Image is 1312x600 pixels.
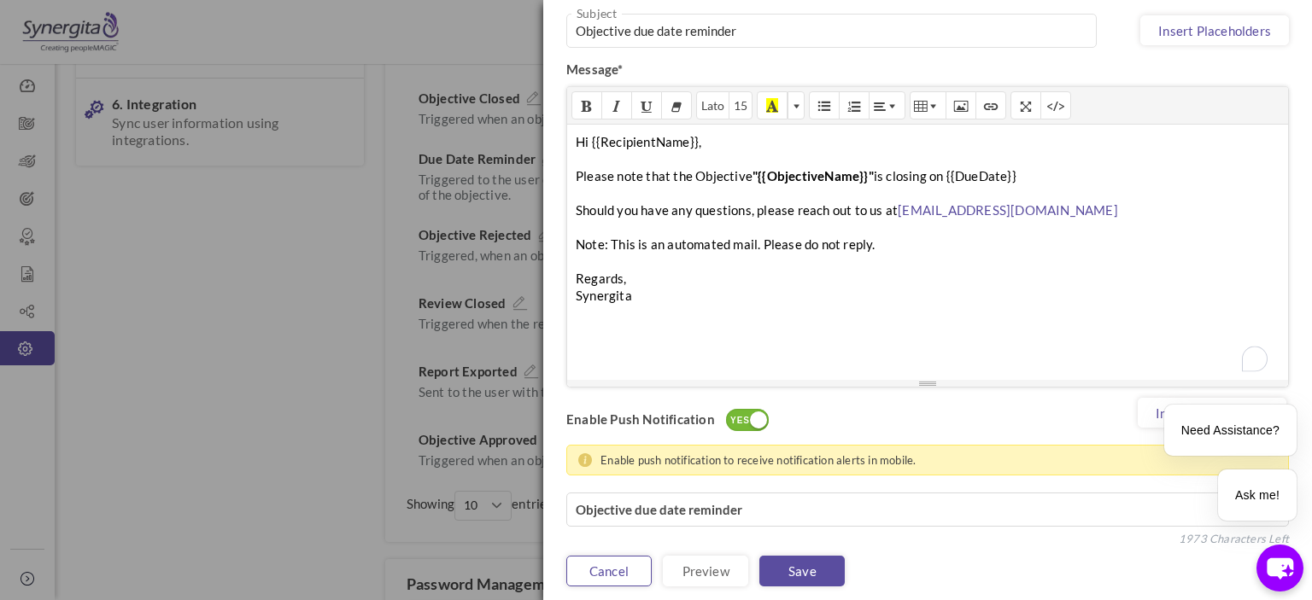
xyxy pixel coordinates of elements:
[759,556,845,586] a: Save
[1138,398,1286,428] a: Insert Placeholders
[1164,405,1297,456] div: Need Assistance?
[566,61,624,78] label: Message*
[1218,469,1297,521] div: Ask me!
[600,452,1278,468] p: Enable push notification to receive notification alerts in mobile.
[696,91,729,119] button: Lato
[701,98,724,113] span: Lato
[1179,530,1289,547] span: 1973 Characters Left
[663,556,748,586] a: Preview
[734,98,747,113] span: 15
[898,202,1118,218] a: [EMAIL_ADDRESS][DOMAIN_NAME]
[726,413,754,428] div: YES
[1140,15,1289,45] a: Insert Placeholders
[753,168,874,183] b: "{{ObjectiveName}}"
[1256,545,1303,591] button: chat-button
[567,124,1288,380] div: To enrich screen reader interactions, please activate Accessibility in Grammarly extension settings
[566,411,715,428] label: Enable Push Notification
[566,492,1289,527] textarea: Objective due date reminder
[566,556,652,586] a: Cancel
[729,91,753,119] button: 15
